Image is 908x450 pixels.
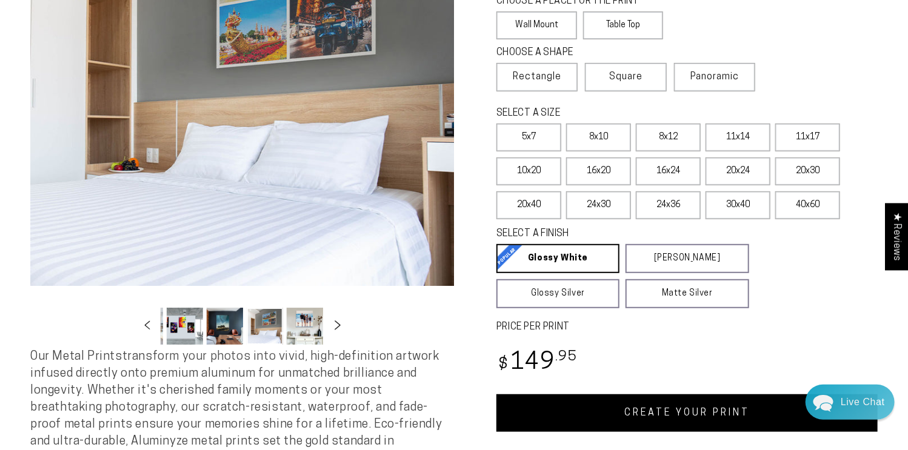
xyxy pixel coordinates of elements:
[496,191,561,219] label: 20x40
[775,191,840,219] label: 40x60
[555,350,577,364] sup: .95
[609,70,643,84] span: Square
[636,124,701,151] label: 8x12
[806,385,895,420] div: Chat widget toggle
[636,191,701,219] label: 24x36
[706,157,770,185] label: 20x24
[583,12,664,39] label: Table Top
[496,244,619,273] a: Glossy White
[566,191,631,219] label: 24x30
[841,385,885,420] div: Contact Us Directly
[496,320,878,334] label: PRICE PER PRINT
[566,124,631,151] label: 8x10
[885,203,908,270] div: Click to open Judge.me floating reviews tab
[513,70,561,84] span: Rectangle
[496,46,654,60] legend: CHOOSE A SHAPE
[775,157,840,185] label: 20x30
[496,279,619,308] a: Glossy Silver
[496,107,721,121] legend: SELECT A SIZE
[566,157,631,185] label: 16x20
[496,351,577,375] bdi: 149
[496,157,561,185] label: 10x20
[626,279,749,308] a: Matte Silver
[496,394,878,432] a: CREATE YOUR PRINT
[498,357,509,373] span: $
[706,191,770,219] label: 30x40
[287,308,323,345] button: Load image 13 in gallery view
[706,124,770,151] label: 11x14
[496,227,721,241] legend: SELECT A FINISH
[636,157,701,185] label: 16x24
[134,313,161,339] button: Slide left
[167,308,203,345] button: Load image 10 in gallery view
[207,308,243,345] button: Load image 11 in gallery view
[775,124,840,151] label: 11x17
[496,12,577,39] label: Wall Mount
[496,124,561,151] label: 5x7
[626,244,749,273] a: [PERSON_NAME]
[690,72,739,82] span: Panoramic
[324,313,351,339] button: Slide right
[247,308,283,345] button: Load image 12 in gallery view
